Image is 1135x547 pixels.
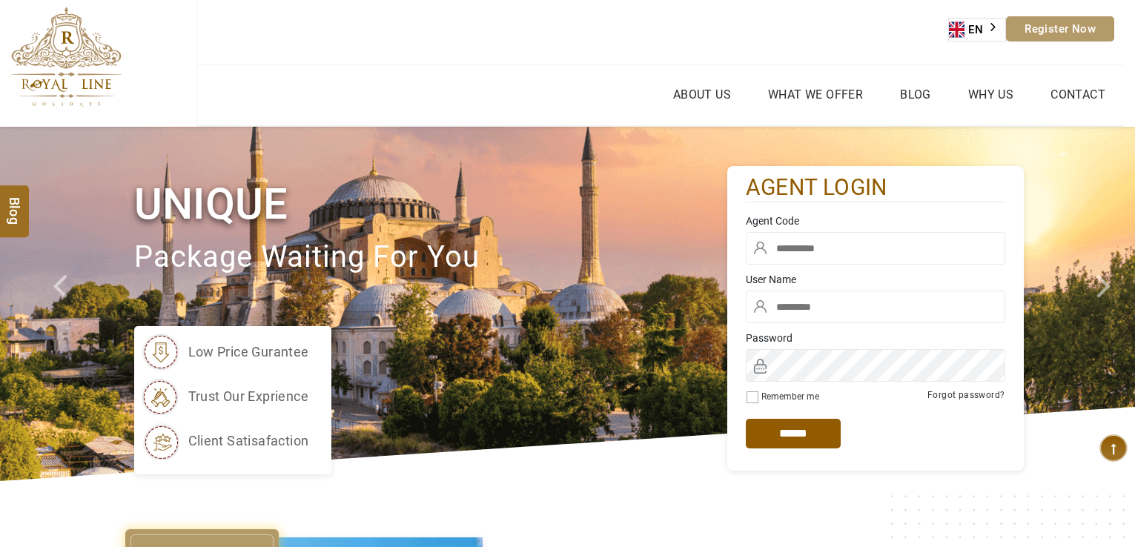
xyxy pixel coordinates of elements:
[1078,127,1135,481] a: Check next image
[134,176,727,232] h1: Unique
[134,233,727,282] p: package waiting for you
[669,84,735,105] a: About Us
[927,390,1005,400] a: Forgot password?
[949,19,1005,41] a: EN
[964,84,1017,105] a: Why Us
[764,84,867,105] a: What we Offer
[1047,84,1109,105] a: Contact
[142,334,309,371] li: low price gurantee
[746,173,1005,202] h2: agent login
[746,213,1005,228] label: Agent Code
[746,331,1005,345] label: Password
[5,196,24,209] span: Blog
[948,18,1006,42] div: Language
[142,378,309,415] li: trust our exprience
[34,127,91,481] a: Check next prev
[142,422,309,460] li: client satisafaction
[896,84,935,105] a: Blog
[1006,16,1114,42] a: Register Now
[746,272,1005,287] label: User Name
[11,7,122,107] img: The Royal Line Holidays
[761,391,819,402] label: Remember me
[948,18,1006,42] aside: Language selected: English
